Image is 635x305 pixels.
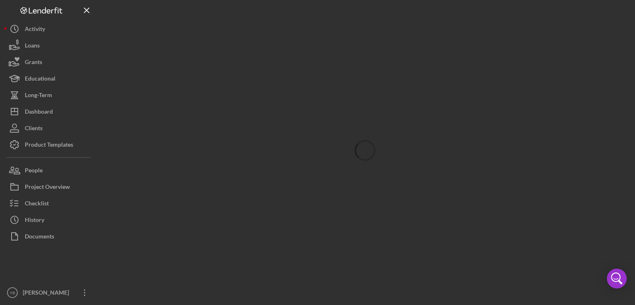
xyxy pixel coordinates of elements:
div: Activity [25,21,45,39]
div: People [25,162,43,181]
button: Checklist [4,195,95,212]
div: Open Intercom Messenger [607,269,627,288]
div: History [25,212,44,230]
button: Grants [4,54,95,70]
button: Dashboard [4,103,95,120]
div: Dashboard [25,103,53,122]
button: People [4,162,95,179]
button: Product Templates [4,136,95,153]
div: Project Overview [25,179,70,197]
button: Documents [4,228,95,245]
button: Loans [4,37,95,54]
button: Educational [4,70,95,87]
button: History [4,212,95,228]
button: YB[PERSON_NAME] [4,284,95,301]
div: Loans [25,37,40,56]
div: Documents [25,228,54,247]
text: YB [10,291,15,295]
div: Grants [25,54,42,72]
div: [PERSON_NAME] [21,284,74,303]
div: Long-Term [25,87,52,105]
button: Project Overview [4,179,95,195]
div: Product Templates [25,136,73,155]
button: Long-Term [4,87,95,103]
button: Activity [4,21,95,37]
div: Checklist [25,195,49,214]
div: Clients [25,120,43,138]
div: Educational [25,70,55,89]
button: Clients [4,120,95,136]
